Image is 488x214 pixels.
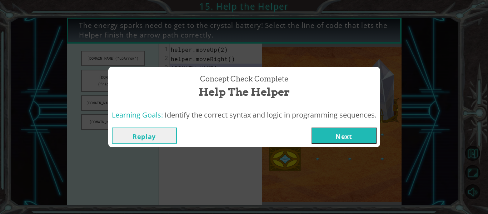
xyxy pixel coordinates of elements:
button: Replay [112,128,177,144]
span: Help the Helper [199,84,290,100]
span: Concept Check Complete [200,74,288,84]
span: Learning Goals: [112,110,163,120]
button: Next [312,128,377,144]
span: Identify the correct syntax and logic in programming sequences. [165,110,377,120]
